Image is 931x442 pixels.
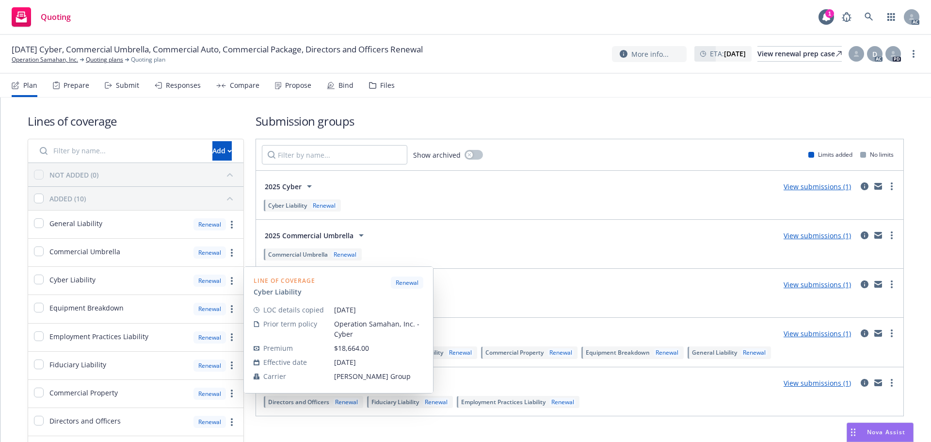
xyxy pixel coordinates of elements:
button: Add [212,141,232,161]
a: more [226,275,238,287]
div: Files [380,82,395,89]
span: Employment Practices Liability [461,398,546,406]
span: 2025 Cyber [265,181,302,192]
div: Renewal [547,348,574,357]
span: Employment Practices Liability [49,331,148,342]
div: Renewal [193,246,226,259]
span: General Liability [692,348,737,357]
div: ADDED (10) [49,194,86,204]
span: Nova Assist [867,428,905,436]
span: Directors and Officers [268,398,329,406]
div: Renewal [654,348,680,357]
a: circleInformation [859,327,870,339]
a: more [226,303,238,315]
div: Renewal [193,275,226,287]
div: No limits [860,150,894,159]
h1: Lines of coverage [28,113,244,129]
a: more [886,327,898,339]
div: Renewal [311,201,337,210]
a: more [226,219,238,230]
span: ETA : [710,49,746,59]
a: more [886,229,898,241]
a: Search [859,7,879,27]
a: View renewal prep case [757,46,842,62]
a: View submissions (1) [784,280,851,289]
div: Renewal [193,360,226,372]
span: Cyber Liability [49,275,96,285]
span: Cyber Liability [268,201,307,210]
div: Renewal [193,331,226,344]
span: Commercial Umbrella [49,246,120,257]
span: Quoting [41,13,71,21]
span: Fiduciary Liability [49,360,106,370]
a: mail [872,229,884,241]
div: Renewal [423,398,449,406]
div: Renewal [549,398,576,406]
a: more [226,388,238,399]
div: Renewal [741,348,768,357]
div: NOT ADDED (0) [49,170,98,180]
a: circleInformation [859,229,870,241]
h1: Submission groups [256,113,904,129]
span: Commercial Umbrella [268,250,328,259]
a: more [226,247,238,259]
input: Filter by name... [34,141,207,161]
button: More info... [612,46,687,62]
a: circleInformation [859,377,870,389]
a: circleInformation [859,278,870,290]
div: 1 [825,9,834,18]
span: More info... [631,49,669,59]
span: [DATE] Cyber, Commercial Umbrella, Commercial Auto, Commercial Package, Directors and Officers Re... [12,44,423,55]
span: D [872,49,877,59]
div: Bind [338,82,353,89]
a: circleInformation [859,180,870,192]
a: View submissions (1) [784,231,851,240]
a: View submissions (1) [784,182,851,191]
div: Propose [285,82,311,89]
a: Operation Samahan, Inc. [12,55,78,64]
div: Drag to move [847,423,859,442]
div: Limits added [808,150,852,159]
a: Report a Bug [837,7,856,27]
span: Equipment Breakdown [49,303,124,313]
a: View submissions (1) [784,378,851,388]
div: Compare [230,82,259,89]
input: Filter by name... [262,145,407,164]
a: mail [872,278,884,290]
button: 2025 Commercial Umbrella [262,226,370,245]
div: Renewal [193,416,226,428]
button: ADDED (10) [49,191,238,206]
div: Add [212,142,232,160]
div: Renewal [193,303,226,315]
div: Renewal [193,388,226,400]
a: Quoting plans [86,55,123,64]
a: View submissions (1) [784,329,851,338]
a: Quoting [8,3,75,31]
a: mail [872,377,884,389]
span: Directors and Officers [49,416,121,426]
span: Fiduciary Liability [371,398,419,406]
div: Submit [116,82,139,89]
a: more [886,180,898,192]
a: more [908,48,919,60]
div: Plan [23,82,37,89]
a: more [226,331,238,343]
span: Commercial Property [49,388,118,398]
span: 2025 Commercial Umbrella [265,230,353,241]
div: Prepare [64,82,89,89]
span: Quoting plan [131,55,165,64]
a: Switch app [882,7,901,27]
span: Show archived [413,150,461,160]
a: more [226,360,238,371]
span: Commercial Property [485,348,544,357]
a: more [886,377,898,389]
a: mail [872,180,884,192]
div: Renewal [193,218,226,230]
button: Nova Assist [847,423,914,442]
span: Equipment Breakdown [586,348,650,357]
div: Responses [166,82,201,89]
div: Renewal [333,398,360,406]
button: 2025 Cyber [262,177,318,196]
a: mail [872,327,884,339]
div: Renewal [447,348,474,357]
